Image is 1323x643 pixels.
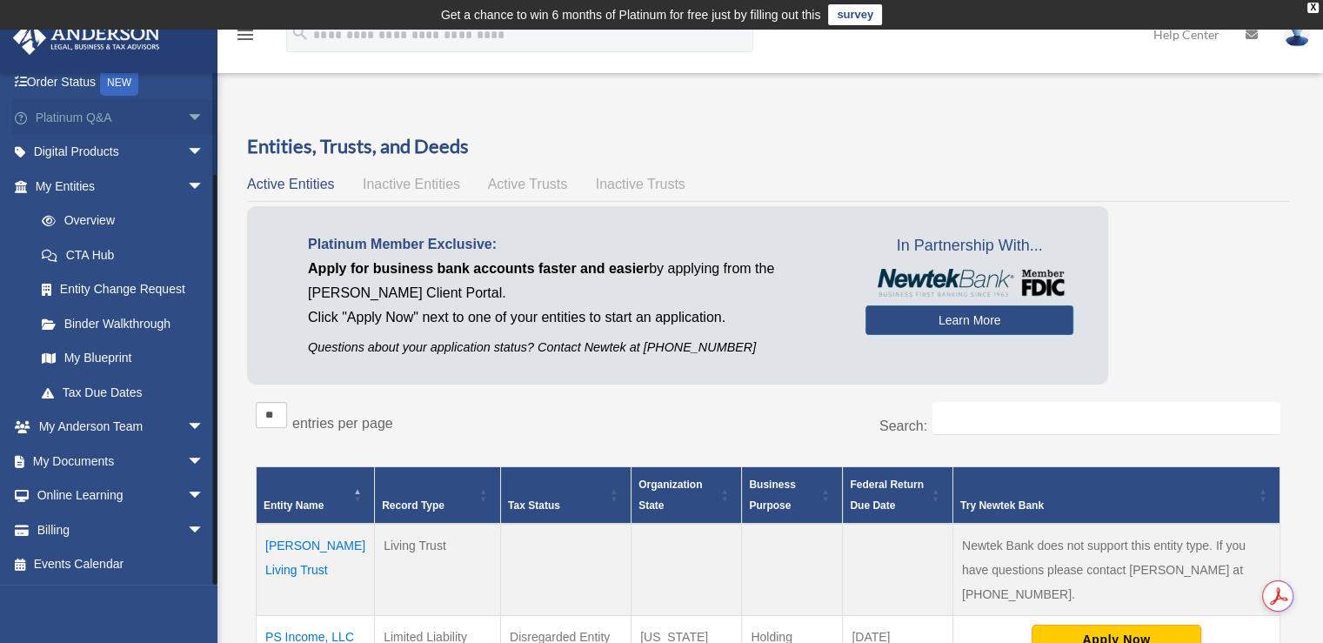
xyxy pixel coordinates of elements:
span: Tax Status [508,499,560,512]
a: Billingarrow_drop_down [12,512,231,547]
p: Platinum Member Exclusive: [308,232,839,257]
th: Business Purpose: Activate to sort [742,466,843,524]
span: Business Purpose [749,479,795,512]
img: User Pic [1284,22,1310,47]
span: arrow_drop_down [187,512,222,548]
p: Questions about your application status? Contact Newtek at [PHONE_NUMBER] [308,337,839,358]
a: Overview [24,204,213,238]
a: Online Learningarrow_drop_down [12,479,231,513]
i: menu [235,24,256,45]
th: Try Newtek Bank : Activate to sort [952,466,1280,524]
td: Living Trust [375,524,501,616]
th: Federal Return Due Date: Activate to sort [843,466,953,524]
span: In Partnership With... [865,232,1073,260]
a: survey [828,4,882,25]
a: CTA Hub [24,238,222,272]
a: My Blueprint [24,341,222,376]
th: Entity Name: Activate to invert sorting [257,466,375,524]
span: Federal Return Due Date [850,479,924,512]
a: Tax Due Dates [24,375,222,410]
th: Tax Status: Activate to sort [501,466,631,524]
a: My Anderson Teamarrow_drop_down [12,410,231,445]
a: Digital Productsarrow_drop_down [12,135,231,170]
img: NewtekBankLogoSM.png [874,269,1065,297]
label: Search: [879,419,927,433]
a: Entity Change Request [24,272,222,307]
a: menu [235,30,256,45]
div: Get a chance to win 6 months of Platinum for free just by filling out this [441,4,821,25]
a: My Documentsarrow_drop_down [12,444,231,479]
span: Entity Name [264,499,324,512]
a: Binder Walkthrough [24,306,222,341]
div: NEW [100,70,138,96]
a: My Entitiesarrow_drop_down [12,169,222,204]
label: entries per page [292,416,393,431]
div: close [1307,3,1319,13]
h3: Entities, Trusts, and Deeds [247,133,1289,160]
th: Organization State: Activate to sort [631,466,742,524]
th: Record Type: Activate to sort [375,466,501,524]
div: Try Newtek Bank [960,495,1253,516]
img: Anderson Advisors Platinum Portal [8,21,165,55]
span: arrow_drop_down [187,410,222,445]
p: by applying from the [PERSON_NAME] Client Portal. [308,257,839,305]
span: arrow_drop_down [187,135,222,171]
span: arrow_drop_down [187,479,222,514]
span: arrow_drop_down [187,444,222,479]
p: Click "Apply Now" next to one of your entities to start an application. [308,305,839,330]
span: arrow_drop_down [187,169,222,204]
i: search [291,23,310,43]
span: Inactive Entities [363,177,460,191]
td: [PERSON_NAME] Living Trust [257,524,375,616]
span: Active Trusts [488,177,568,191]
a: Learn More [865,305,1073,335]
span: Record Type [382,499,444,512]
span: arrow_drop_down [187,100,222,136]
a: Order StatusNEW [12,65,231,101]
td: Newtek Bank does not support this entity type. If you have questions please contact [PERSON_NAME]... [952,524,1280,616]
span: Inactive Trusts [596,177,685,191]
a: Platinum Q&Aarrow_drop_down [12,100,231,135]
a: Events Calendar [12,547,231,582]
span: Active Entities [247,177,334,191]
span: Organization State [638,479,702,512]
span: Apply for business bank accounts faster and easier [308,261,649,276]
